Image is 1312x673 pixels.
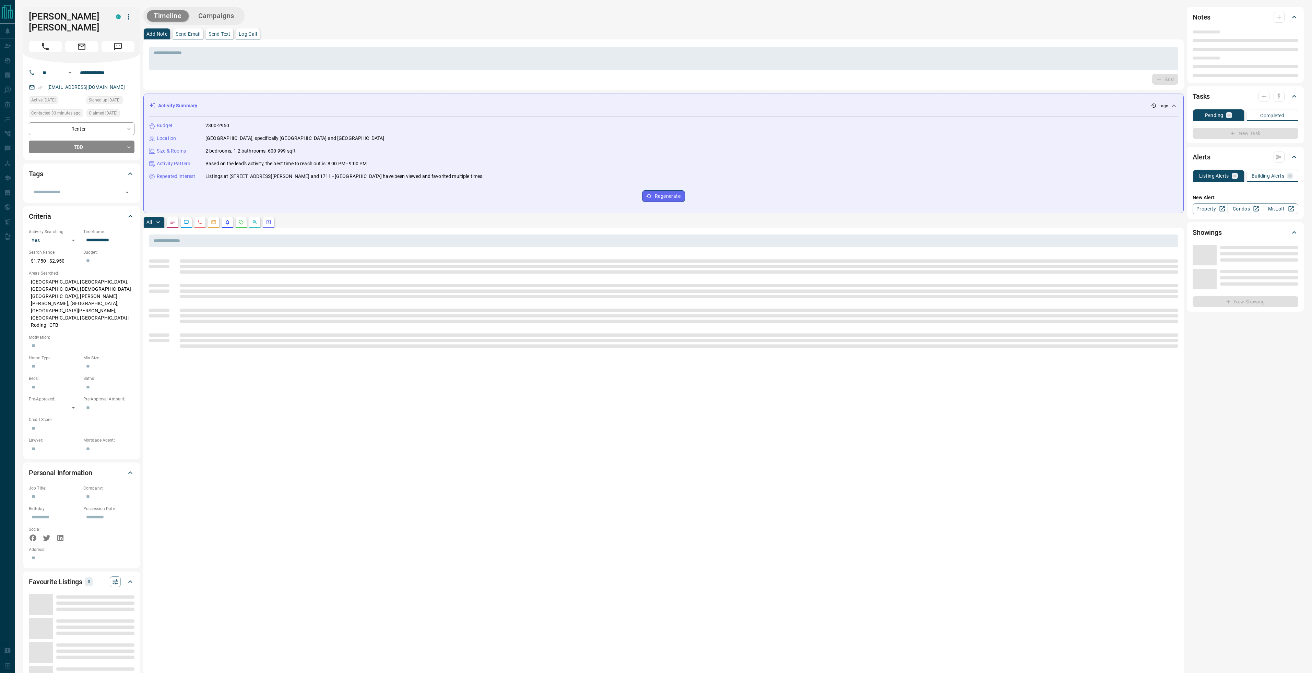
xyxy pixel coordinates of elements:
[29,355,80,361] p: Home Type:
[29,526,80,532] p: Social:
[157,122,173,129] p: Budget
[29,255,80,267] p: $1,750 - $2,950
[29,11,106,33] h1: [PERSON_NAME] [PERSON_NAME]
[209,32,231,36] p: Send Text
[29,576,82,587] h2: Favourite Listings
[83,229,134,235] p: Timeframe:
[122,188,132,197] button: Open
[158,102,197,109] p: Activity Summary
[83,355,134,361] p: Min Size:
[170,219,175,225] svg: Notes
[89,97,120,104] span: Signed up [DATE]
[205,160,367,167] p: Based on the lead's activity, the best time to reach out is: 8:00 PM - 9:00 PM
[29,375,80,382] p: Beds:
[65,41,98,52] span: Email
[29,235,80,246] div: Yes
[29,249,80,255] p: Search Range:
[146,32,167,36] p: Add Note
[157,173,195,180] p: Repeated Interest
[29,109,83,119] div: Mon Aug 11 2025
[29,574,134,590] div: Favourite Listings0
[29,485,80,491] p: Job Title:
[239,32,257,36] p: Log Call
[29,211,51,222] h2: Criteria
[211,219,216,225] svg: Emails
[83,437,134,443] p: Mortgage Agent:
[1193,149,1298,165] div: Alerts
[205,122,229,129] p: 2300-2950
[1193,194,1298,201] p: New Alert:
[29,96,83,106] div: Sat Aug 09 2025
[1193,227,1222,238] h2: Showings
[29,41,62,52] span: Call
[1193,203,1228,214] a: Property
[29,437,80,443] p: Lawyer:
[31,110,81,117] span: Contacted 33 minutes ago
[252,219,258,225] svg: Opportunities
[29,465,134,481] div: Personal Information
[184,219,189,225] svg: Lead Browsing Activity
[83,396,134,402] p: Pre-Approval Amount:
[29,229,80,235] p: Actively Searching:
[191,10,241,22] button: Campaigns
[1193,224,1298,241] div: Showings
[116,14,121,19] div: condos.ca
[1158,103,1168,109] p: -- ago
[205,135,384,142] p: [GEOGRAPHIC_DATA], specifically [GEOGRAPHIC_DATA] and [GEOGRAPHIC_DATA]
[1193,88,1298,105] div: Tasks
[1260,113,1285,118] p: Completed
[1193,152,1210,163] h2: Alerts
[29,270,134,276] p: Areas Searched:
[89,110,117,117] span: Claimed [DATE]
[205,173,484,180] p: Listings at [STREET_ADDRESS][PERSON_NAME] and 1711 - [GEOGRAPHIC_DATA] have been viewed and favor...
[1199,173,1229,178] p: Listing Alerts
[47,84,125,90] a: [EMAIL_ADDRESS][DOMAIN_NAME]
[29,168,43,179] h2: Tags
[29,334,134,340] p: Motivation:
[1228,203,1263,214] a: Condos
[157,135,176,142] p: Location
[38,85,43,90] svg: Email Verified
[29,506,80,512] p: Birthday:
[29,546,134,553] p: Address:
[1193,12,1210,23] h2: Notes
[157,160,190,167] p: Activity Pattern
[29,467,92,478] h2: Personal Information
[1263,203,1298,214] a: Mr.Loft
[31,97,56,104] span: Active [DATE]
[642,190,685,202] button: Regenerate
[83,506,134,512] p: Possession Date:
[83,249,134,255] p: Budget:
[83,375,134,382] p: Baths:
[157,147,186,155] p: Size & Rooms
[1252,173,1284,178] p: Building Alerts
[87,578,91,586] p: 0
[197,219,203,225] svg: Calls
[238,219,244,225] svg: Requests
[66,69,74,77] button: Open
[83,485,134,491] p: Company:
[176,32,200,36] p: Send Email
[1193,91,1210,102] h2: Tasks
[205,147,296,155] p: 2 bedrooms, 1-2 bathrooms, 600-999 sqft
[147,10,189,22] button: Timeline
[29,166,134,182] div: Tags
[146,220,152,225] p: All
[29,417,134,423] p: Credit Score:
[29,276,134,331] p: [GEOGRAPHIC_DATA], [GEOGRAPHIC_DATA], [GEOGRAPHIC_DATA], [DEMOGRAPHIC_DATA][GEOGRAPHIC_DATA], [PE...
[149,99,1178,112] div: Activity Summary-- ago
[29,141,134,153] div: TBD
[86,109,134,119] div: Sat Aug 09 2025
[29,122,134,135] div: Renter
[29,396,80,402] p: Pre-Approved:
[225,219,230,225] svg: Listing Alerts
[266,219,271,225] svg: Agent Actions
[86,96,134,106] div: Sat Aug 09 2025
[1205,113,1224,118] p: Pending
[1193,9,1298,25] div: Notes
[102,41,134,52] span: Message
[29,208,134,225] div: Criteria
